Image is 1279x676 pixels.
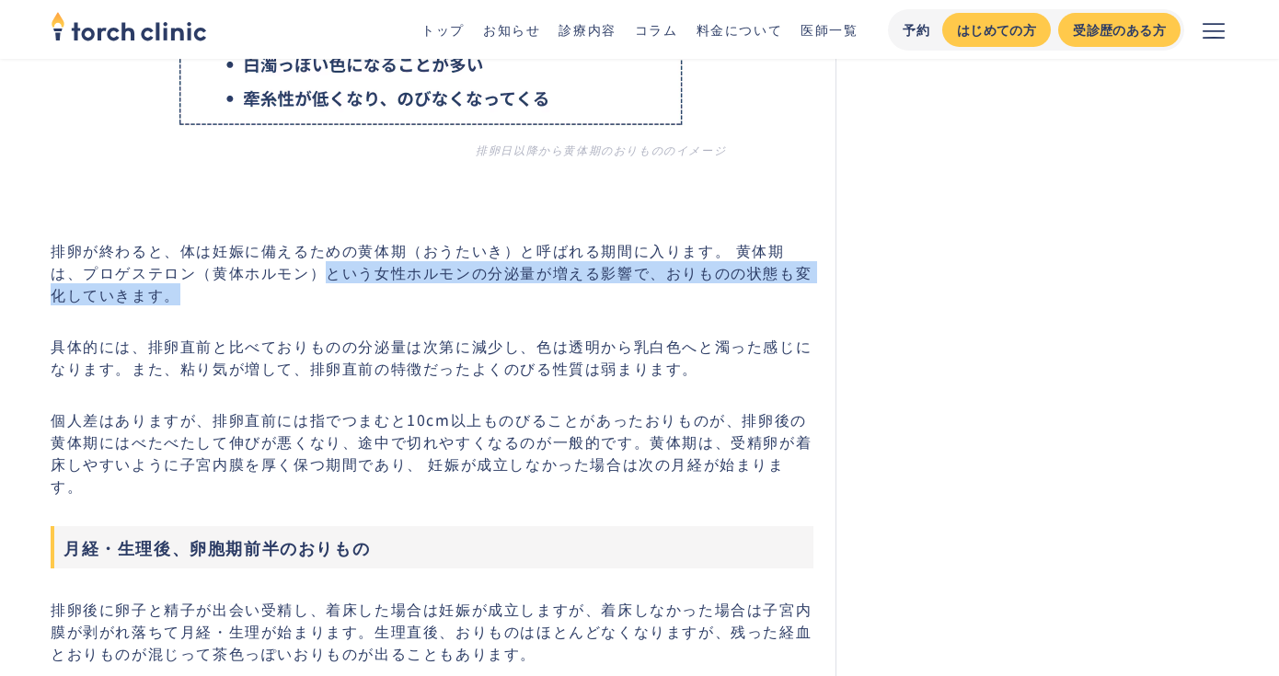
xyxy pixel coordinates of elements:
div: 受診歴のある方 [1073,20,1166,40]
p: ‍ [51,188,813,210]
a: 受診歴のある方 [1058,13,1181,47]
a: 料金について [697,20,783,39]
figcaption: 排卵日以降から黄体期のおりもののイメージ [137,142,726,158]
p: 個人差はありますが、排卵直前には指でつまむと10cm以上ものびることがあったおりものが、排卵後の黄体期にはべたべたして伸びが悪くなり、途中で切れやすくなるのが一般的です。黄体期は、受精卵が着床し... [51,408,813,497]
p: 排卵が終わると、体は妊娠に備えるための黄体期（おうたいき）と呼ばれる期間に入ります。 黄体期は、プロゲステロン（黄体ホルモン）という女性ホルモンの分泌量が増える影響で、おりものの状態も変化してい... [51,239,813,305]
a: はじめての方 [942,13,1051,47]
p: 排卵後に卵子と精子が出会い受精し、着床した場合は妊娠が成立しますが、着床しなかった場合は子宮内膜が剥がれ落ちて月経・生理が始まります。生理直後、おりものはほとんどなくなりますが、残った経血とおり... [51,598,813,664]
a: お知らせ [483,20,540,39]
a: 医師一覧 [801,20,858,39]
h3: 月経・生理後、卵胞期前半のおりもの [51,526,813,568]
a: トップ [421,20,465,39]
a: コラム [635,20,678,39]
div: 予約 [903,20,931,40]
a: 診療内容 [559,20,616,39]
img: torch clinic [51,6,207,46]
a: home [51,13,207,46]
div: はじめての方 [957,20,1036,40]
p: 具体的には、排卵直前と比べておりものの分泌量は次第に減少し、色は透明から乳白色へと濁った感じになります。また、粘り気が増して、排卵直前の特徴だったよくのびる性質は弱まります。 [51,335,813,379]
